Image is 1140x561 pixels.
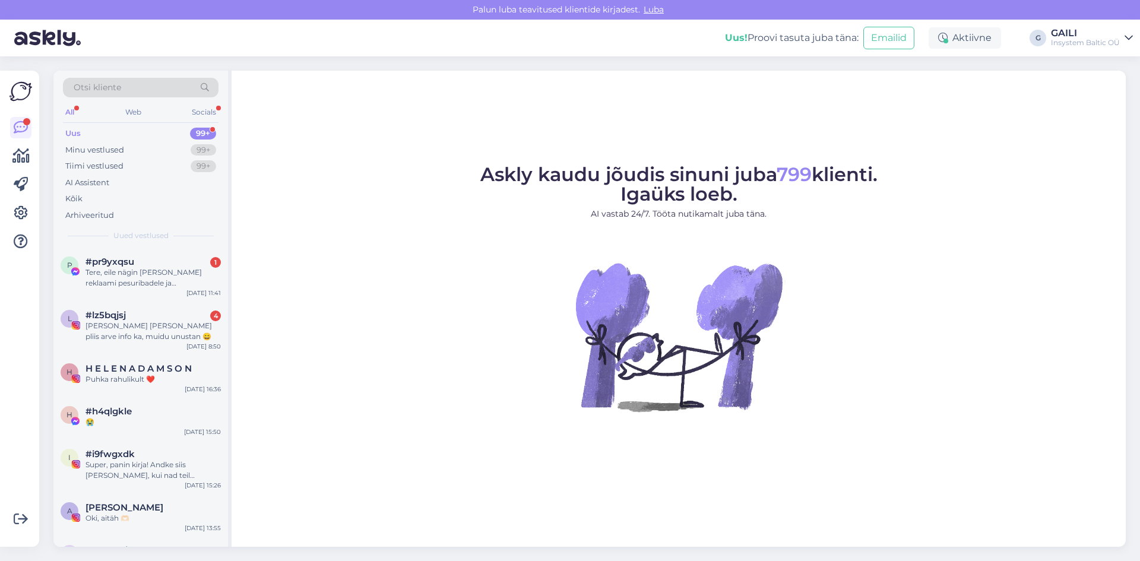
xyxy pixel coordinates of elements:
[572,230,786,443] img: No Chat active
[189,104,218,120] div: Socials
[185,385,221,394] div: [DATE] 16:36
[68,453,71,462] span: i
[186,342,221,351] div: [DATE] 8:50
[113,230,169,241] span: Uued vestlused
[68,314,72,323] span: l
[65,177,109,189] div: AI Assistent
[85,310,126,321] span: #lz5bqjsj
[85,545,133,556] span: #8d9avajv
[725,32,748,43] b: Uus!
[85,321,221,342] div: [PERSON_NAME] [PERSON_NAME] pliis arve info ka, muidu unustan 😄
[184,427,221,436] div: [DATE] 15:50
[1030,30,1046,46] div: G
[85,449,135,459] span: #i9fwgxdk
[863,27,914,49] button: Emailid
[85,374,221,385] div: Puhka rahulikult ❤️
[777,163,812,186] span: 799
[1051,28,1120,38] div: GAILI
[65,193,83,205] div: Kõik
[9,80,32,103] img: Askly Logo
[65,160,123,172] div: Tiimi vestlused
[929,27,1001,49] div: Aktiivne
[640,4,667,15] span: Luba
[66,367,72,376] span: H
[85,502,163,513] span: Anete Toming
[190,128,216,140] div: 99+
[1051,28,1133,47] a: GAILIInsystem Baltic OÜ
[67,506,72,515] span: A
[210,310,221,321] div: 4
[191,160,216,172] div: 99+
[85,459,221,481] div: Super, panin kirja! Andke siis [PERSON_NAME], kui nad teil [PERSON_NAME] on ja mis mõtted tekivad :)
[725,31,859,45] div: Proovi tasuta juba täna:
[85,256,134,267] span: #pr9yxqsu
[67,261,72,270] span: p
[65,144,124,156] div: Minu vestlused
[186,289,221,297] div: [DATE] 11:41
[85,406,132,417] span: #h4qlgkle
[65,210,114,221] div: Arhiveeritud
[65,128,81,140] div: Uus
[85,417,221,427] div: 😭
[85,513,221,524] div: Oki, aitäh 🫶🏻
[1051,38,1120,47] div: Insystem Baltic OÜ
[63,104,77,120] div: All
[85,363,192,374] span: H E L E N A D A M S O N
[210,257,221,268] div: 1
[480,163,878,205] span: Askly kaudu jõudis sinuni juba klienti. Igaüks loeb.
[123,104,144,120] div: Web
[85,267,221,289] div: Tere, eile nägin [PERSON_NAME] reklaami pesuribadele ja pesuäädikale. Need tooted on kodulehel ot...
[480,208,878,220] p: AI vastab 24/7. Tööta nutikamalt juba täna.
[66,410,72,419] span: h
[74,81,121,94] span: Otsi kliente
[185,481,221,490] div: [DATE] 15:26
[191,144,216,156] div: 99+
[185,524,221,533] div: [DATE] 13:55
